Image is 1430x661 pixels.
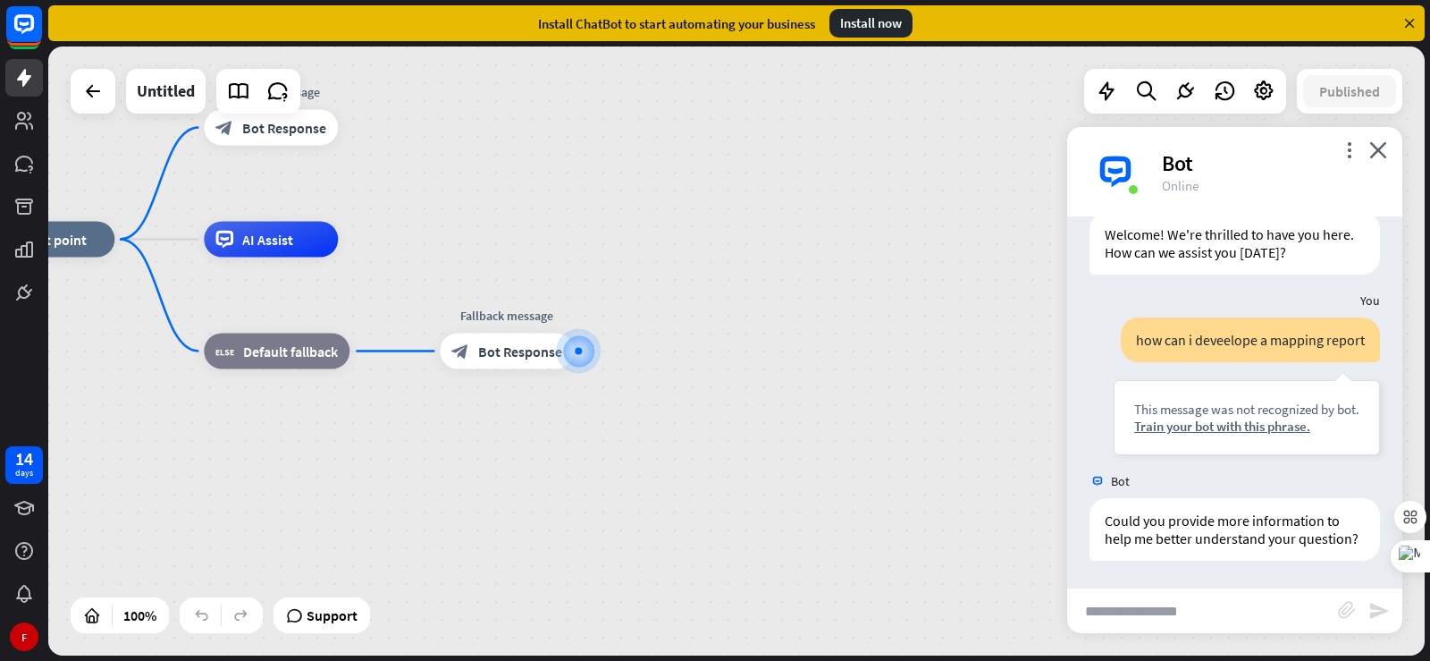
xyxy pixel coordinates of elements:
div: how can i deveelope a mapping report [1121,318,1380,362]
i: send [1368,600,1390,622]
i: block_fallback [215,343,234,360]
span: Bot [1111,473,1130,489]
div: 100% [118,601,162,630]
i: close [1369,141,1387,158]
div: Online [1162,177,1381,194]
div: Welcome! We're thrilled to have you here. How can we assist you [DATE]? [1089,212,1380,275]
span: Start point [20,231,87,249]
span: Bot Response [478,343,562,360]
div: Untitled [137,69,195,114]
i: block_attachment [1338,601,1356,619]
div: Welcome message [190,83,351,101]
div: Train your bot with this phrase. [1134,418,1359,435]
span: Default fallback [243,343,338,360]
div: Install ChatBot to start automating your business [538,15,815,32]
button: Published [1303,75,1396,107]
span: You [1360,292,1380,309]
div: F [10,623,38,651]
a: 14 days [5,446,43,484]
i: block_bot_response [451,343,469,360]
div: This message was not recognized by bot. [1134,401,1359,418]
i: more_vert [1341,141,1358,158]
i: block_bot_response [215,119,233,137]
button: Open LiveChat chat widget [14,7,68,61]
div: Bot [1162,149,1381,177]
div: Could you provide more information to help me better understand your question? [1089,498,1380,561]
div: 14 [15,451,33,467]
span: Bot Response [242,119,326,137]
div: days [15,467,33,479]
span: AI Assist [242,231,293,249]
div: Install now [829,9,913,38]
div: Fallback message [426,307,587,325]
span: Support [307,601,357,630]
